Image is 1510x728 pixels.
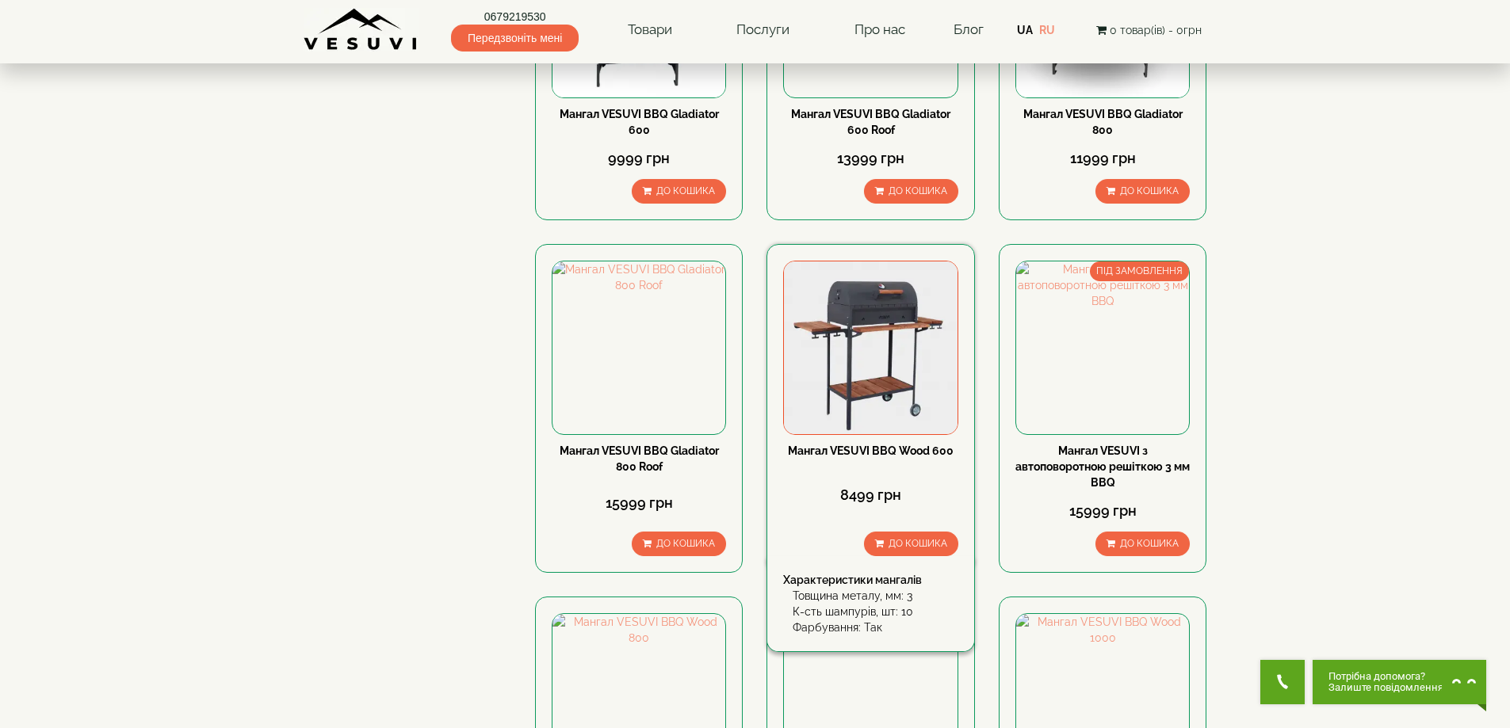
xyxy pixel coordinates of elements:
[788,444,954,457] a: Мангал VESUVI BBQ Wood 600
[864,532,958,556] button: До кошика
[1095,532,1190,556] button: До кошика
[656,538,715,549] span: До кошика
[783,572,958,588] div: Характеристики мангалів
[1260,660,1305,704] button: Get Call button
[1015,501,1190,521] div: 15999 грн
[612,12,688,48] a: Товари
[1091,21,1206,39] button: 0 товар(ів) - 0грн
[889,538,947,549] span: До кошика
[552,261,725,434] img: Мангал VESUVI BBQ Gladiator 800 Roof
[656,185,715,196] span: До кошика
[793,588,958,604] div: Товщина металу, мм: 3
[552,493,726,513] div: 15999 грн
[1313,660,1486,704] button: Chat button
[793,604,958,619] div: К-сть шампурів, шт: 10
[451,9,579,25] a: 0679219530
[1120,538,1179,549] span: До кошика
[1023,108,1183,136] a: Мангал VESUVI BBQ Gladiator 800
[864,179,958,204] button: До кошика
[1095,179,1190,204] button: До кошика
[784,261,957,434] img: Мангал VESUVI BBQ Wood 600
[304,8,419,51] img: Завод VESUVI
[1090,261,1189,281] span: ПІД ЗАМОВЛЕННЯ
[1015,148,1190,169] div: 11999 грн
[451,25,579,51] span: Передзвоніть мені
[1015,444,1190,489] a: Мангал VESUVI з автоповоротною решіткою 3 мм BBQ
[1016,261,1189,434] img: Мангал VESUVI з автоповоротною решіткою 3 мм BBQ
[632,179,726,204] button: До кошика
[1328,671,1443,682] span: Потрібна допомога?
[1017,24,1033,36] a: UA
[632,532,726,556] button: До кошика
[1110,24,1202,36] span: 0 товар(ів) - 0грн
[1039,24,1055,36] a: RU
[793,619,958,635] div: Фарбування: Так
[1328,682,1443,693] span: Залиште повідомлення
[791,108,950,136] a: Мангал VESUVI BBQ Gladiator 600 Roof
[552,148,726,169] div: 9999 грн
[1120,185,1179,196] span: До кошика
[783,485,958,505] div: 8499 грн
[560,444,719,473] a: Мангал VESUVI BBQ Gladiator 800 Roof
[954,21,984,37] a: Блог
[889,185,947,196] span: До кошика
[560,108,719,136] a: Мангал VESUVI BBQ Gladiator 600
[721,12,805,48] a: Послуги
[839,12,921,48] a: Про нас
[783,148,958,169] div: 13999 грн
